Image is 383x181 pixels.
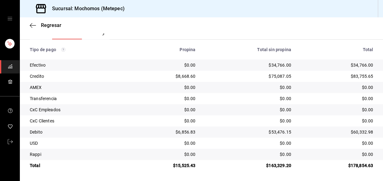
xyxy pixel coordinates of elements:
[301,118,373,124] div: $0.00
[205,95,291,102] div: $0.00
[135,47,196,52] div: Propina
[205,151,291,157] div: $0.00
[52,29,97,39] div: navigation tabs
[30,129,125,135] div: Debito
[205,140,291,146] div: $0.00
[135,73,196,79] div: $8,668.60
[135,84,196,90] div: $0.00
[30,140,125,146] div: USD
[135,151,196,157] div: $0.00
[30,22,61,28] button: Regresar
[205,73,291,79] div: $75,087.05
[135,129,196,135] div: $6,856.83
[135,62,196,68] div: $0.00
[301,73,373,79] div: $83,755.65
[205,129,291,135] div: $53,476.15
[301,62,373,68] div: $34,766.00
[135,162,196,169] div: $15,525.43
[30,151,125,157] div: Rappi
[52,29,82,39] button: Ver resumen
[301,107,373,113] div: $0.00
[30,47,125,52] div: Tipo de pago
[205,118,291,124] div: $0.00
[7,16,12,21] button: open drawer
[301,129,373,135] div: $60,332.98
[30,162,125,169] div: Total
[61,47,65,52] svg: Los pagos realizados con Pay y otras terminales son montos brutos.
[135,118,196,124] div: $0.00
[205,162,291,169] div: $163,329.20
[41,22,61,28] span: Regresar
[30,118,125,124] div: CxC Clientes
[301,95,373,102] div: $0.00
[30,73,125,79] div: Credito
[47,5,125,12] h3: Sucursal: Mochomos (Metepec)
[135,140,196,146] div: $0.00
[30,62,125,68] div: Efectivo
[30,95,125,102] div: Transferencia
[301,140,373,146] div: $0.00
[301,151,373,157] div: $0.00
[30,84,125,90] div: AMEX
[205,62,291,68] div: $34,766.00
[301,162,373,169] div: $178,854.63
[92,29,116,39] button: Ver pagos
[135,107,196,113] div: $0.00
[135,95,196,102] div: $0.00
[205,47,291,52] div: Total sin propina
[30,107,125,113] div: CxC Empleados
[301,84,373,90] div: $0.00
[301,47,373,52] div: Total
[205,107,291,113] div: $0.00
[205,84,291,90] div: $0.00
